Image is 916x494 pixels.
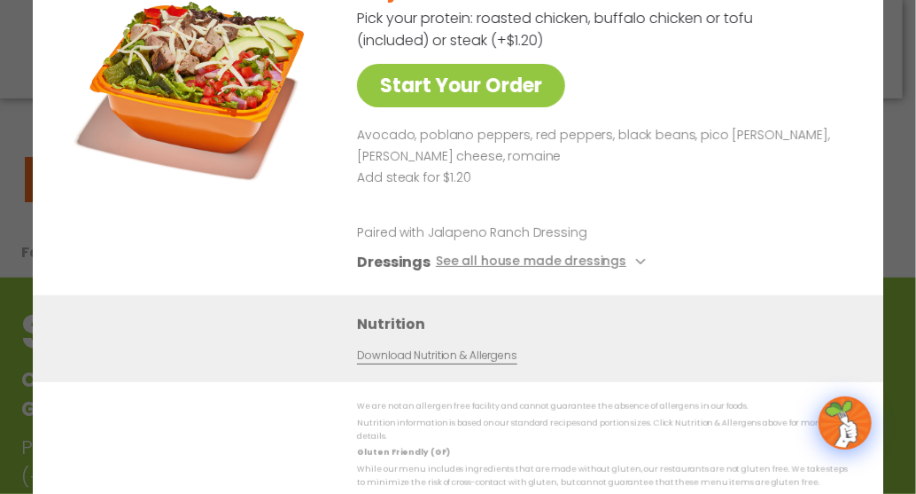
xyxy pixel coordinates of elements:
p: Paired with Jalapeno Ranch Dressing [357,223,685,242]
p: Add steak for $1.20 [357,168,841,189]
p: Pick your protein: roasted chicken, buffalo chicken or tofu (included) or steak (+$1.20) [357,7,756,51]
a: Download Nutrition & Allergens [357,348,516,365]
img: wpChatIcon [820,398,870,448]
h3: Nutrition [357,313,857,335]
a: Start Your Order [357,64,565,107]
button: See all house made dressings [436,251,651,273]
p: While our menu includes ingredients that are made without gluten, our restaurants are not gluten ... [357,463,848,490]
p: We are not an allergen free facility and cannot guarantee the absence of allergens in our foods. [357,400,848,413]
h3: Dressings [357,251,431,273]
strong: Gluten Friendly (GF) [357,447,449,458]
p: Avocado, poblano peppers, red peppers, black beans, pico [PERSON_NAME], [PERSON_NAME] cheese, rom... [357,125,841,168]
p: Nutrition information is based on our standard recipes and portion sizes. Click Nutrition & Aller... [357,417,848,444]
